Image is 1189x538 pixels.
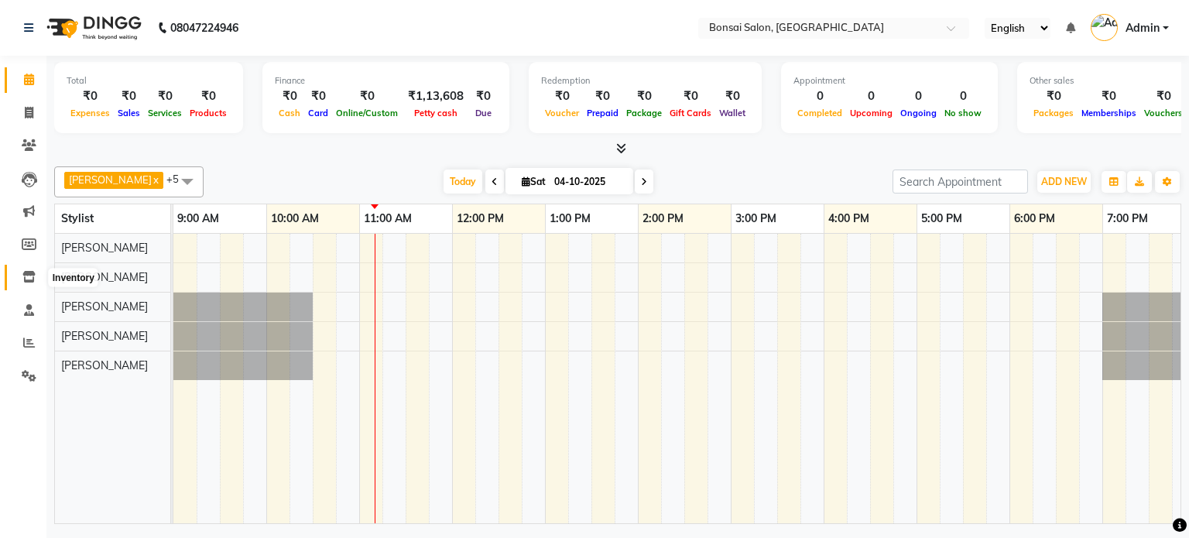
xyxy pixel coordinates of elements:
[170,6,238,50] b: 08047224946
[275,87,304,105] div: ₹0
[518,176,550,187] span: Sat
[144,87,186,105] div: ₹0
[917,207,966,230] a: 5:00 PM
[896,108,941,118] span: Ongoing
[583,108,622,118] span: Prepaid
[622,87,666,105] div: ₹0
[67,87,114,105] div: ₹0
[715,87,749,105] div: ₹0
[793,108,846,118] span: Completed
[453,207,508,230] a: 12:00 PM
[1037,171,1091,193] button: ADD NEW
[846,108,896,118] span: Upcoming
[1091,14,1118,41] img: Admin
[332,87,402,105] div: ₹0
[360,207,416,230] a: 11:00 AM
[941,87,985,105] div: 0
[732,207,780,230] a: 3:00 PM
[846,87,896,105] div: 0
[1041,176,1087,187] span: ADD NEW
[152,173,159,186] a: x
[1103,207,1152,230] a: 7:00 PM
[304,87,332,105] div: ₹0
[541,108,583,118] span: Voucher
[1078,108,1140,118] span: Memberships
[61,241,148,255] span: [PERSON_NAME]
[410,108,461,118] span: Petty cash
[541,74,749,87] div: Redemption
[275,108,304,118] span: Cash
[546,207,594,230] a: 1:00 PM
[1078,87,1140,105] div: ₹0
[550,170,627,194] input: 2025-10-04
[402,87,470,105] div: ₹1,13,608
[267,207,323,230] a: 10:00 AM
[332,108,402,118] span: Online/Custom
[1030,87,1078,105] div: ₹0
[1140,87,1187,105] div: ₹0
[69,173,152,186] span: [PERSON_NAME]
[1030,108,1078,118] span: Packages
[541,87,583,105] div: ₹0
[114,87,144,105] div: ₹0
[49,269,98,287] div: Inventory
[893,170,1028,194] input: Search Appointment
[186,87,231,105] div: ₹0
[39,6,146,50] img: logo
[471,108,495,118] span: Due
[61,211,94,225] span: Stylist
[715,108,749,118] span: Wallet
[173,207,223,230] a: 9:00 AM
[470,87,497,105] div: ₹0
[61,329,148,343] span: [PERSON_NAME]
[1010,207,1059,230] a: 6:00 PM
[583,87,622,105] div: ₹0
[639,207,687,230] a: 2:00 PM
[1140,108,1187,118] span: Vouchers
[304,108,332,118] span: Card
[793,74,985,87] div: Appointment
[666,108,715,118] span: Gift Cards
[67,108,114,118] span: Expenses
[941,108,985,118] span: No show
[114,108,144,118] span: Sales
[1126,20,1160,36] span: Admin
[275,74,497,87] div: Finance
[622,108,666,118] span: Package
[61,300,148,314] span: [PERSON_NAME]
[144,108,186,118] span: Services
[186,108,231,118] span: Products
[166,173,190,185] span: +5
[61,358,148,372] span: [PERSON_NAME]
[824,207,873,230] a: 4:00 PM
[793,87,846,105] div: 0
[67,74,231,87] div: Total
[666,87,715,105] div: ₹0
[444,170,482,194] span: Today
[896,87,941,105] div: 0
